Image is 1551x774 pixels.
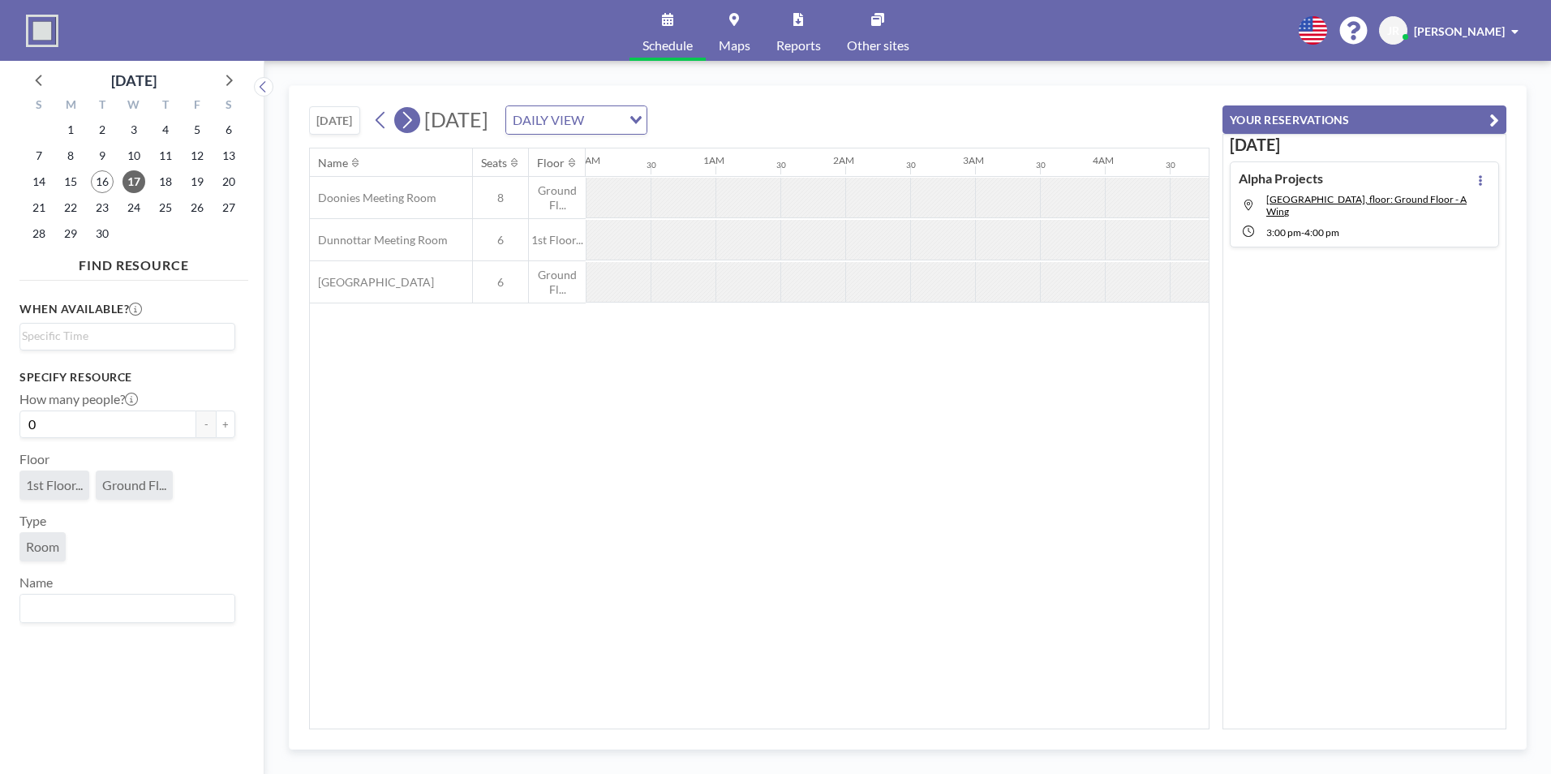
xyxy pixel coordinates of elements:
[28,170,50,193] span: Sunday, September 14, 2025
[26,15,58,47] img: organization-logo
[537,156,565,170] div: Floor
[22,327,226,345] input: Search for option
[26,539,59,555] span: Room
[122,118,145,141] span: Wednesday, September 3, 2025
[118,96,150,117] div: W
[1239,170,1323,187] h4: Alpha Projects
[1301,226,1304,239] span: -
[574,154,600,166] div: 12AM
[1093,154,1114,166] div: 4AM
[647,160,656,170] div: 30
[529,268,586,296] span: Ground Fl...
[1222,105,1506,134] button: YOUR RESERVATIONS
[181,96,213,117] div: F
[122,170,145,193] span: Wednesday, September 17, 2025
[703,154,724,166] div: 1AM
[19,251,248,273] h4: FIND RESOURCE
[529,183,586,212] span: Ground Fl...
[91,222,114,245] span: Tuesday, September 30, 2025
[111,69,157,92] div: [DATE]
[589,110,620,131] input: Search for option
[28,196,50,219] span: Sunday, September 21, 2025
[154,118,177,141] span: Thursday, September 4, 2025
[91,144,114,167] span: Tuesday, September 9, 2025
[154,196,177,219] span: Thursday, September 25, 2025
[28,144,50,167] span: Sunday, September 7, 2025
[19,451,49,467] label: Floor
[318,156,348,170] div: Name
[906,160,916,170] div: 30
[473,275,528,290] span: 6
[217,144,240,167] span: Saturday, September 13, 2025
[1304,226,1339,239] span: 4:00 PM
[26,477,83,493] span: 1st Floor...
[310,233,448,247] span: Dunnottar Meeting Room
[91,196,114,219] span: Tuesday, September 23, 2025
[59,222,82,245] span: Monday, September 29, 2025
[642,39,693,52] span: Schedule
[473,233,528,247] span: 6
[186,196,208,219] span: Friday, September 26, 2025
[310,275,434,290] span: [GEOGRAPHIC_DATA]
[776,39,821,52] span: Reports
[216,411,235,438] button: +
[529,233,586,247] span: 1st Floor...
[19,574,53,591] label: Name
[1414,24,1505,38] span: [PERSON_NAME]
[1387,24,1399,38] span: JR
[186,170,208,193] span: Friday, September 19, 2025
[87,96,118,117] div: T
[19,391,138,407] label: How many people?
[22,598,226,619] input: Search for option
[719,39,750,52] span: Maps
[59,170,82,193] span: Monday, September 15, 2025
[217,118,240,141] span: Saturday, September 6, 2025
[506,106,647,134] div: Search for option
[1266,226,1301,239] span: 3:00 PM
[19,370,235,385] h3: Specify resource
[59,118,82,141] span: Monday, September 1, 2025
[20,595,234,622] div: Search for option
[91,118,114,141] span: Tuesday, September 2, 2025
[847,39,909,52] span: Other sites
[122,144,145,167] span: Wednesday, September 10, 2025
[186,118,208,141] span: Friday, September 5, 2025
[1266,193,1467,217] span: Loirston Meeting Room, floor: Ground Floor - A Wing
[59,196,82,219] span: Monday, September 22, 2025
[20,324,234,348] div: Search for option
[833,154,854,166] div: 2AM
[481,156,507,170] div: Seats
[149,96,181,117] div: T
[186,144,208,167] span: Friday, September 12, 2025
[963,154,984,166] div: 3AM
[55,96,87,117] div: M
[122,196,145,219] span: Wednesday, September 24, 2025
[424,107,488,131] span: [DATE]
[1036,160,1046,170] div: 30
[154,170,177,193] span: Thursday, September 18, 2025
[28,222,50,245] span: Sunday, September 28, 2025
[59,144,82,167] span: Monday, September 8, 2025
[213,96,244,117] div: S
[1230,135,1499,155] h3: [DATE]
[217,196,240,219] span: Saturday, September 27, 2025
[154,144,177,167] span: Thursday, September 11, 2025
[473,191,528,205] span: 8
[91,170,114,193] span: Tuesday, September 16, 2025
[509,110,587,131] span: DAILY VIEW
[24,96,55,117] div: S
[217,170,240,193] span: Saturday, September 20, 2025
[19,513,46,529] label: Type
[309,106,360,135] button: [DATE]
[196,411,216,438] button: -
[776,160,786,170] div: 30
[1166,160,1175,170] div: 30
[310,191,436,205] span: Doonies Meeting Room
[102,477,166,493] span: Ground Fl...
